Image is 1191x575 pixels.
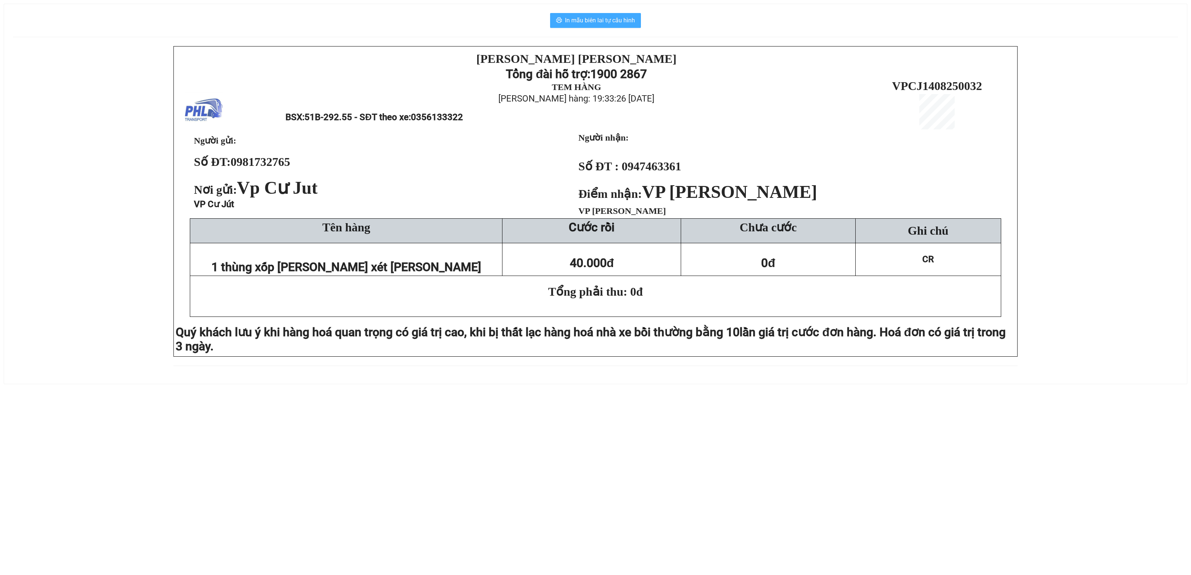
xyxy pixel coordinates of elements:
[570,256,614,270] span: 40.000đ
[550,13,641,28] button: printerIn mẫu biên lai tự cấu hình
[578,133,629,142] strong: Người nhận:
[506,67,590,81] strong: Tổng đài hỗ trợ:
[176,325,740,339] span: Quý khách lưu ý khi hàng hoá quan trọng có giá trị cao, khi bị thất lạc hàng hoá nhà xe bồi thườn...
[892,79,982,93] span: VPCJ1408250032
[578,206,666,216] span: VP [PERSON_NAME]
[642,182,817,202] span: VP [PERSON_NAME]
[211,260,481,274] span: 1 thùng xốp [PERSON_NAME] xét [PERSON_NAME]
[304,112,463,122] span: 51B-292.55 - SĐT theo xe:
[622,160,681,173] span: 0947463361
[322,221,370,234] span: Tên hàng
[556,17,562,24] span: printer
[548,285,643,298] span: Tổng phải thu: 0đ
[552,82,601,92] strong: TEM HÀNG
[194,199,234,209] span: VP Cư Jút
[578,187,817,200] strong: Điểm nhận:
[237,178,318,197] span: Vp Cư Jut
[194,155,290,168] strong: Số ĐT:
[740,221,796,234] span: Chưa cước
[908,224,948,237] span: Ghi chú
[185,92,223,129] img: logo
[922,254,934,264] span: CR
[590,67,647,81] strong: 1900 2867
[231,155,290,168] span: 0981732765
[176,325,1006,353] span: lần giá trị cước đơn hàng. Hoá đơn có giá trị trong 3 ngày.
[565,16,635,25] span: In mẫu biên lai tự cấu hình
[569,220,614,234] strong: Cước rồi
[761,256,775,270] span: 0đ
[578,160,619,173] strong: Số ĐT :
[498,93,654,104] span: [PERSON_NAME] hàng: 19:33:26 [DATE]
[285,112,463,122] span: BSX:
[194,183,320,196] span: Nơi gửi:
[194,136,236,145] span: Người gửi:
[411,112,463,122] span: 0356133322
[476,52,677,65] strong: [PERSON_NAME] [PERSON_NAME]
